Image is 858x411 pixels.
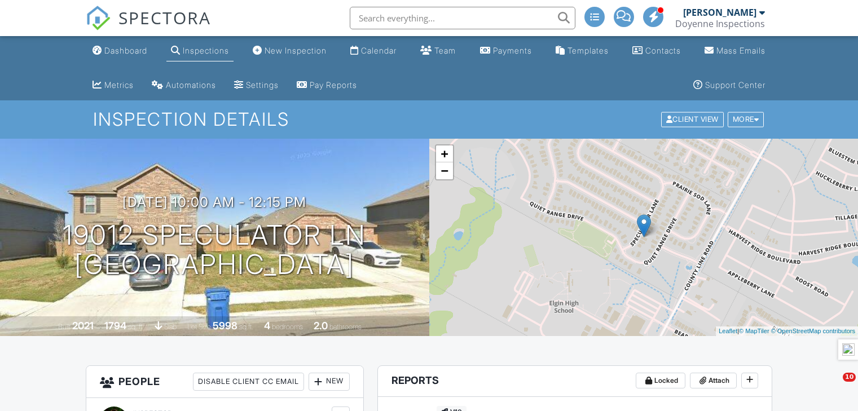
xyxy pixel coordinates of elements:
[346,41,401,61] a: Calendar
[310,80,357,90] div: Pay Reports
[86,15,211,39] a: SPECTORA
[264,320,270,332] div: 4
[63,220,366,280] h1: 19012 Speculator Ln [GEOGRAPHIC_DATA]
[265,46,327,55] div: New Inspection
[436,145,453,162] a: Zoom in
[104,320,126,332] div: 1794
[493,46,532,55] div: Payments
[239,322,253,331] span: sq.ft.
[361,46,397,55] div: Calendar
[675,18,765,29] div: Doyenne Inspections
[118,6,211,29] span: SPECTORA
[187,322,211,331] span: Lot Size
[551,41,613,61] a: Templates
[329,322,362,331] span: bathrooms
[716,46,765,55] div: Mass Emails
[683,7,756,18] div: [PERSON_NAME]
[436,162,453,179] a: Zoom out
[705,80,765,90] div: Support Center
[164,322,177,331] span: slab
[719,328,737,334] a: Leaflet
[128,322,144,331] span: sq. ft.
[739,328,769,334] a: © MapTiler
[93,109,765,129] h1: Inspection Details
[88,75,138,96] a: Metrics
[645,46,681,55] div: Contacts
[660,114,727,123] a: Client View
[689,75,770,96] a: Support Center
[246,80,279,90] div: Settings
[350,7,575,29] input: Search everything...
[104,46,147,55] div: Dashboard
[292,75,362,96] a: Pay Reports
[728,112,764,127] div: More
[248,41,331,61] a: New Inspection
[820,373,847,400] iframe: Intercom live chat
[567,46,609,55] div: Templates
[628,41,685,61] a: Contacts
[166,41,234,61] a: Inspections
[193,373,304,391] div: Disable Client CC Email
[213,320,237,332] div: 5998
[166,80,216,90] div: Automations
[230,75,283,96] a: Settings
[147,75,221,96] a: Automations (Advanced)
[183,46,229,55] div: Inspections
[661,112,724,127] div: Client View
[700,41,770,61] a: Mass Emails
[72,320,94,332] div: 2021
[104,80,134,90] div: Metrics
[309,373,350,391] div: New
[716,326,858,336] div: |
[476,41,536,61] a: Payments
[771,328,855,334] a: © OpenStreetMap contributors
[416,41,460,61] a: Team
[434,46,456,55] div: Team
[86,6,111,30] img: The Best Home Inspection Software - Spectora
[86,366,363,398] h3: People
[122,195,306,210] h3: [DATE] 10:00 am - 12:15 pm
[843,373,856,382] span: 10
[88,41,152,61] a: Dashboard
[58,322,71,331] span: Built
[314,320,328,332] div: 2.0
[272,322,303,331] span: bedrooms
